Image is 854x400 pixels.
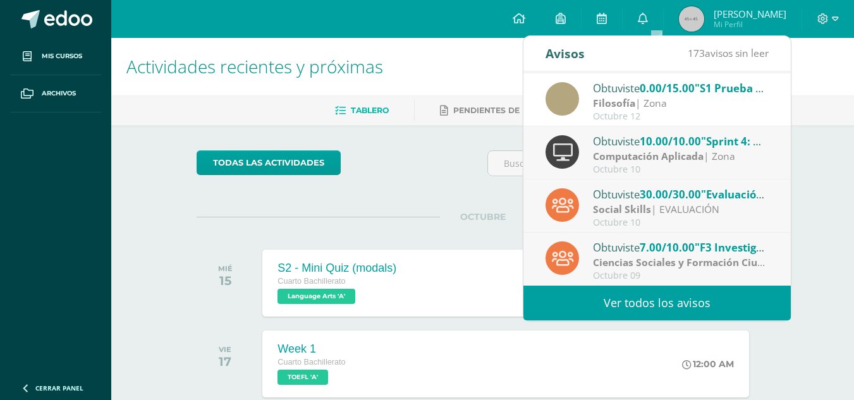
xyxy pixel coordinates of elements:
div: Octubre 10 [593,164,769,175]
span: Mis cursos [42,51,82,61]
div: S2 - Mini Quiz (modals) [278,262,396,275]
span: 7.00/10.00 [640,240,695,255]
div: Octubre 10 [593,217,769,228]
span: Actividades recientes y próximas [126,54,383,78]
span: 30.00/30.00 [640,187,701,202]
a: Pendientes de entrega [440,100,561,121]
div: Avisos [546,36,585,71]
span: 173 [688,46,705,60]
a: Ver todos los avisos [523,286,791,320]
div: Obtuviste en [593,133,769,149]
a: todas las Actividades [197,150,341,175]
div: Week 1 [278,342,345,356]
a: Archivos [10,75,101,112]
input: Busca una actividad próxima aquí... [488,151,768,176]
strong: Computación Aplicada [593,149,704,163]
span: Cuarto Bachillerato [278,358,345,367]
a: Tablero [335,100,389,121]
div: Octubre 09 [593,270,769,281]
span: 10.00/10.00 [640,134,701,148]
div: 12:00 AM [682,358,734,370]
span: Mi Perfil [714,19,786,30]
span: TOEFL 'A' [278,370,328,385]
div: Obtuviste en [593,239,769,255]
div: | EVALUACIÓN [593,202,769,217]
a: Mis cursos [10,38,101,75]
div: VIE [219,345,231,354]
span: [PERSON_NAME] [714,8,786,20]
div: | Zona [593,96,769,111]
img: 45x45 [679,6,704,32]
div: 17 [219,354,231,369]
div: MIÉ [218,264,233,273]
div: Obtuviste en [593,80,769,96]
span: 0.00/15.00 [640,81,695,95]
span: "Evaluación" [701,187,768,202]
span: Pendientes de entrega [453,106,561,115]
span: avisos sin leer [688,46,769,60]
span: Cerrar panel [35,384,83,392]
div: Octubre 12 [593,111,769,122]
div: Obtuviste en [593,186,769,202]
div: | Zona [593,255,769,270]
strong: Ciencias Sociales y Formación Ciudadana [593,255,793,269]
span: "S1 Prueba Corta" [695,81,790,95]
span: Cuarto Bachillerato [278,277,345,286]
div: 15 [218,273,233,288]
span: OCTUBRE [440,211,526,222]
span: Language Arts 'A' [278,289,355,304]
strong: Filosofía [593,96,635,110]
div: | Zona [593,149,769,164]
span: Tablero [351,106,389,115]
span: Archivos [42,88,76,99]
strong: Social Skills [593,202,651,216]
